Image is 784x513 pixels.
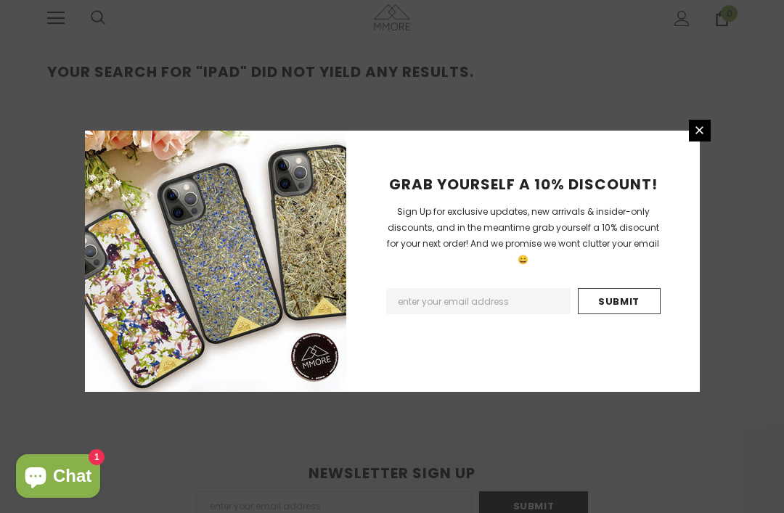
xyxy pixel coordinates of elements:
[689,120,711,141] a: Close
[386,288,571,314] input: Email Address
[389,174,658,194] span: GRAB YOURSELF A 10% DISCOUNT!
[12,454,105,501] inbox-online-store-chat: Shopify online store chat
[578,288,661,314] input: Submit
[387,205,659,266] span: Sign Up for exclusive updates, new arrivals & insider-only discounts, and in the meantime grab yo...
